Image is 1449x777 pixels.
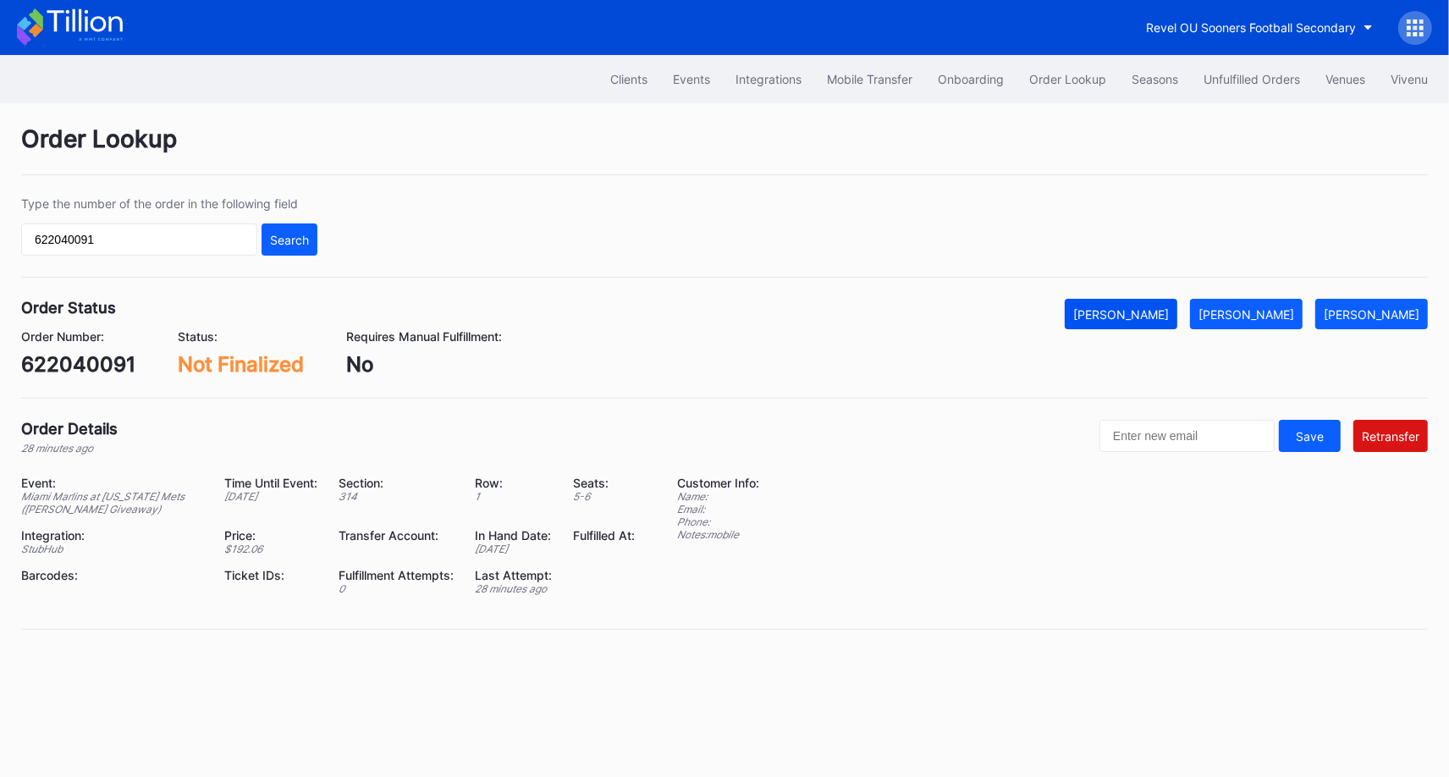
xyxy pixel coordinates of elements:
[677,476,759,490] div: Customer Info:
[21,568,203,582] div: Barcodes:
[1029,72,1106,86] div: Order Lookup
[178,329,304,344] div: Status:
[1017,63,1119,95] button: Order Lookup
[1132,72,1178,86] div: Seasons
[21,223,257,256] input: GT59662
[21,299,116,317] div: Order Status
[475,476,552,490] div: Row:
[1362,429,1419,444] div: Retransfer
[1353,420,1428,452] button: Retransfer
[598,63,660,95] button: Clients
[339,490,454,503] div: 314
[475,582,552,595] div: 28 minutes ago
[610,72,647,86] div: Clients
[814,63,925,95] button: Mobile Transfer
[339,568,454,582] div: Fulfillment Attempts:
[677,528,759,541] div: Notes: mobile
[1325,72,1365,86] div: Venues
[346,352,502,377] div: No
[21,420,118,438] div: Order Details
[21,329,135,344] div: Order Number:
[660,63,723,95] button: Events
[1315,299,1428,329] button: [PERSON_NAME]
[224,528,317,543] div: Price:
[1073,307,1169,322] div: [PERSON_NAME]
[573,476,635,490] div: Seats:
[475,528,552,543] div: In Hand Date:
[573,490,635,503] div: 5 - 6
[1198,307,1294,322] div: [PERSON_NAME]
[677,490,759,503] div: Name:
[573,528,635,543] div: Fulfilled At:
[262,223,317,256] button: Search
[677,503,759,515] div: Email:
[1133,12,1386,43] button: Revel OU Sooners Football Secondary
[723,63,814,95] button: Integrations
[21,442,118,455] div: 28 minutes ago
[736,72,802,86] div: Integrations
[475,543,552,555] div: [DATE]
[21,490,203,515] div: Miami Marlins at [US_STATE] Mets ([PERSON_NAME] Giveaway)
[339,528,454,543] div: Transfer Account:
[1391,72,1428,86] div: Vivenu
[1190,299,1303,329] button: [PERSON_NAME]
[1296,429,1324,444] div: Save
[339,476,454,490] div: Section:
[21,124,1428,175] div: Order Lookup
[346,329,502,344] div: Requires Manual Fulfillment:
[21,528,203,543] div: Integration:
[270,233,309,247] div: Search
[224,568,317,582] div: Ticket IDs:
[827,72,912,86] div: Mobile Transfer
[224,490,317,503] div: [DATE]
[1065,299,1177,329] button: [PERSON_NAME]
[21,543,203,555] div: StubHub
[938,72,1004,86] div: Onboarding
[475,490,552,503] div: 1
[21,476,203,490] div: Event:
[475,568,552,582] div: Last Attempt:
[1191,63,1313,95] button: Unfulfilled Orders
[673,72,710,86] div: Events
[1324,307,1419,322] div: [PERSON_NAME]
[21,352,135,377] div: 622040091
[1378,63,1441,95] button: Vivenu
[1119,63,1191,95] button: Seasons
[925,63,1017,95] button: Onboarding
[224,543,317,555] div: $ 192.06
[1099,420,1275,452] input: Enter new email
[1313,63,1378,95] button: Venues
[21,196,317,211] div: Type the number of the order in the following field
[677,515,759,528] div: Phone:
[178,352,304,377] div: Not Finalized
[1204,72,1300,86] div: Unfulfilled Orders
[339,582,454,595] div: 0
[224,476,317,490] div: Time Until Event:
[1146,20,1356,35] div: Revel OU Sooners Football Secondary
[1279,420,1341,452] button: Save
